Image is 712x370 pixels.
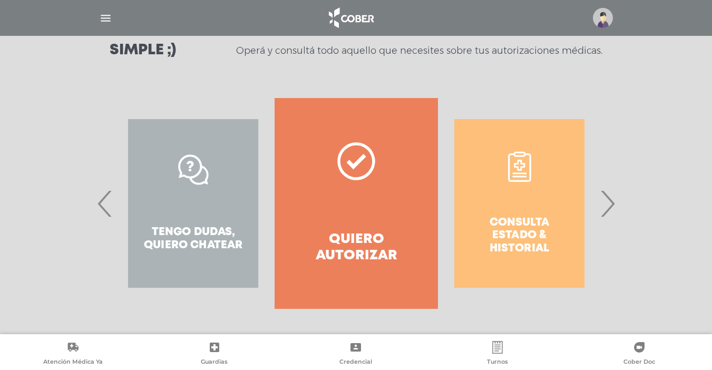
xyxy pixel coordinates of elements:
a: Guardias [144,341,286,368]
span: Next [597,175,618,232]
a: Credencial [285,341,427,368]
span: Credencial [339,358,372,367]
a: Atención Médica Ya [2,341,144,368]
span: Turnos [487,358,508,367]
p: Operá y consultá todo aquello que necesites sobre tus autorizaciones médicas. [236,44,602,57]
h3: Simple ;) [110,43,176,58]
a: Quiero autorizar [275,98,437,309]
span: Previous [95,175,115,232]
span: Atención Médica Ya [43,358,103,367]
img: profile-placeholder.svg [593,8,613,28]
h4: Quiero autorizar [294,231,418,264]
span: Guardias [201,358,228,367]
a: Cober Doc [568,341,710,368]
a: Turnos [427,341,569,368]
img: Cober_menu-lines-white.svg [99,12,112,25]
span: Cober Doc [623,358,655,367]
img: logo_cober_home-white.png [323,5,378,31]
